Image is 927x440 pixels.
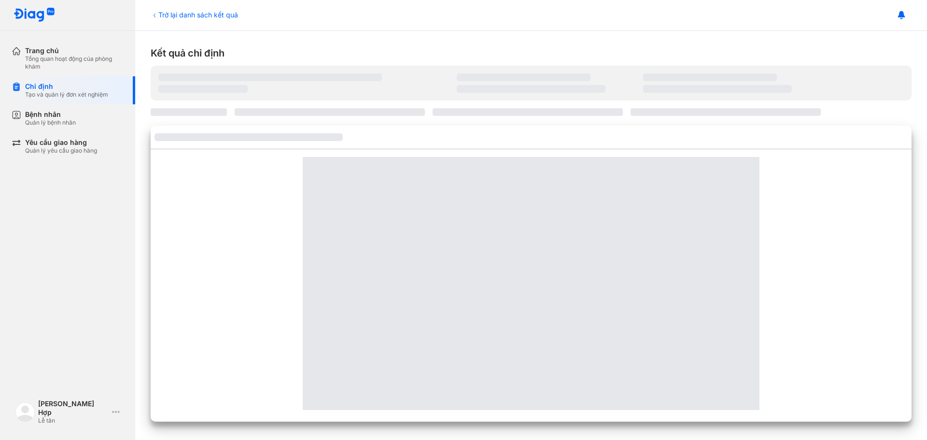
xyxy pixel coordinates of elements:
div: Trang chủ [25,46,124,55]
img: logo [14,8,55,23]
div: Tạo và quản lý đơn xét nghiệm [25,91,108,99]
div: Chỉ định [25,82,108,91]
div: [PERSON_NAME] Hợp [38,399,108,417]
div: Quản lý bệnh nhân [25,119,76,127]
img: logo [15,402,35,422]
div: Kết quả chỉ định [151,46,912,60]
div: Quản lý yêu cầu giao hàng [25,147,97,155]
div: Bệnh nhân [25,110,76,119]
div: Trở lại danh sách kết quả [151,10,238,20]
div: Yêu cầu giao hàng [25,138,97,147]
div: Lễ tân [38,417,108,425]
div: Tổng quan hoạt động của phòng khám [25,55,124,71]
